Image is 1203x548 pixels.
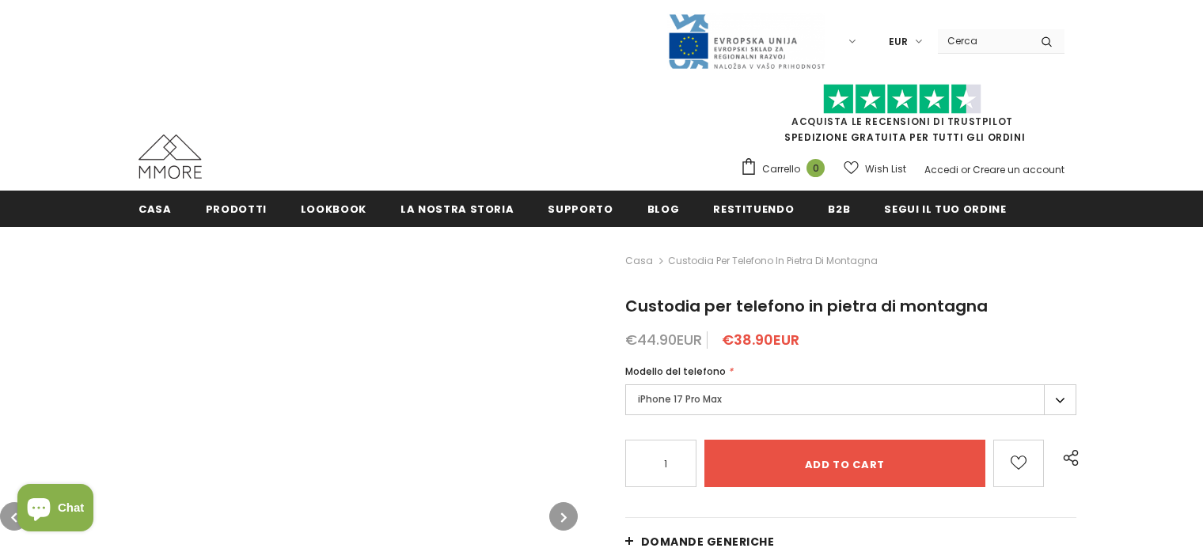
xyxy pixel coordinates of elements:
span: €44.90EUR [625,330,702,350]
input: Add to cart [704,440,986,487]
a: Wish List [844,155,906,183]
input: Search Site [938,29,1029,52]
a: Creare un account [973,163,1064,176]
span: Restituendo [713,202,794,217]
a: Casa [139,191,172,226]
a: Carrello 0 [740,157,833,181]
span: Blog [647,202,680,217]
span: La nostra storia [400,202,514,217]
span: Lookbook [301,202,366,217]
a: Accedi [924,163,958,176]
span: Carrello [762,161,800,177]
label: iPhone 17 Pro Max [625,384,1076,415]
a: Javni Razpis [667,34,825,47]
a: Acquista le recensioni di TrustPilot [791,115,1013,128]
span: or [961,163,970,176]
a: Lookbook [301,191,366,226]
span: Modello del telefono [625,365,726,378]
span: 0 [806,159,825,177]
span: Wish List [865,161,906,177]
img: Casi MMORE [139,134,202,179]
a: Casa [625,251,653,270]
a: Blog [647,191,680,226]
a: supporto [548,191,613,226]
span: Casa [139,202,172,217]
a: La nostra storia [400,191,514,226]
span: B2B [828,202,850,217]
span: €38.90EUR [722,330,799,350]
a: B2B [828,191,850,226]
a: Prodotti [206,191,267,226]
inbox-online-store-chat: Shopify online store chat [13,484,98,535]
span: Prodotti [206,202,267,217]
img: Fidati di Pilot Stars [823,84,981,115]
span: Custodia per telefono in pietra di montagna [668,251,878,270]
a: Segui il tuo ordine [884,191,1006,226]
span: Segui il tuo ordine [884,202,1006,217]
a: Restituendo [713,191,794,226]
img: Javni Razpis [667,13,825,70]
span: supporto [548,202,613,217]
span: EUR [889,34,908,50]
span: Custodia per telefono in pietra di montagna [625,295,988,317]
span: SPEDIZIONE GRATUITA PER TUTTI GLI ORDINI [740,91,1064,144]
